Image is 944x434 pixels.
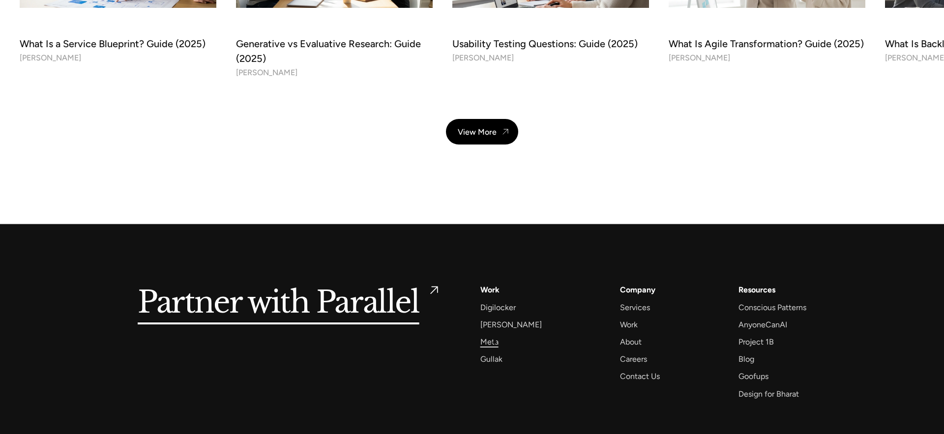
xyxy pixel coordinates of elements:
a: Careers [620,352,647,366]
a: Services [620,301,650,314]
div: [PERSON_NAME] [236,66,297,80]
div: Generative vs Evaluative Research: Guide (2025) [236,36,433,66]
div: What Is a Service Blueprint? Guide (2025) [20,36,216,51]
a: Conscious Patterns [738,301,806,314]
div: [PERSON_NAME] [20,51,81,65]
a: Company [620,283,655,296]
div: [PERSON_NAME] [452,51,514,65]
div: View More [458,127,497,137]
div: Usability Testing Questions: Guide (2025) [452,36,649,51]
a: Contact Us [620,370,660,383]
a: Project 1B [738,335,774,348]
a: About [620,335,642,348]
div: [PERSON_NAME] [669,51,730,65]
a: AnyoneCanAI [738,318,787,331]
div: What Is Agile Transformation? Guide (2025) [669,36,865,51]
a: Goofups [738,370,768,383]
h5: Partner with Parallel [138,283,419,323]
a: Digilocker [480,301,516,314]
a: Work [480,283,500,296]
a: Gullak [480,352,502,366]
a: Design for Bharat [738,387,799,401]
a: View More [446,119,518,145]
a: Work [620,318,638,331]
a: Meta [480,335,499,348]
div: Resources [738,283,775,296]
a: Blog [738,352,754,366]
a: [PERSON_NAME] [480,318,542,331]
a: Partner with Parallel [138,283,441,323]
